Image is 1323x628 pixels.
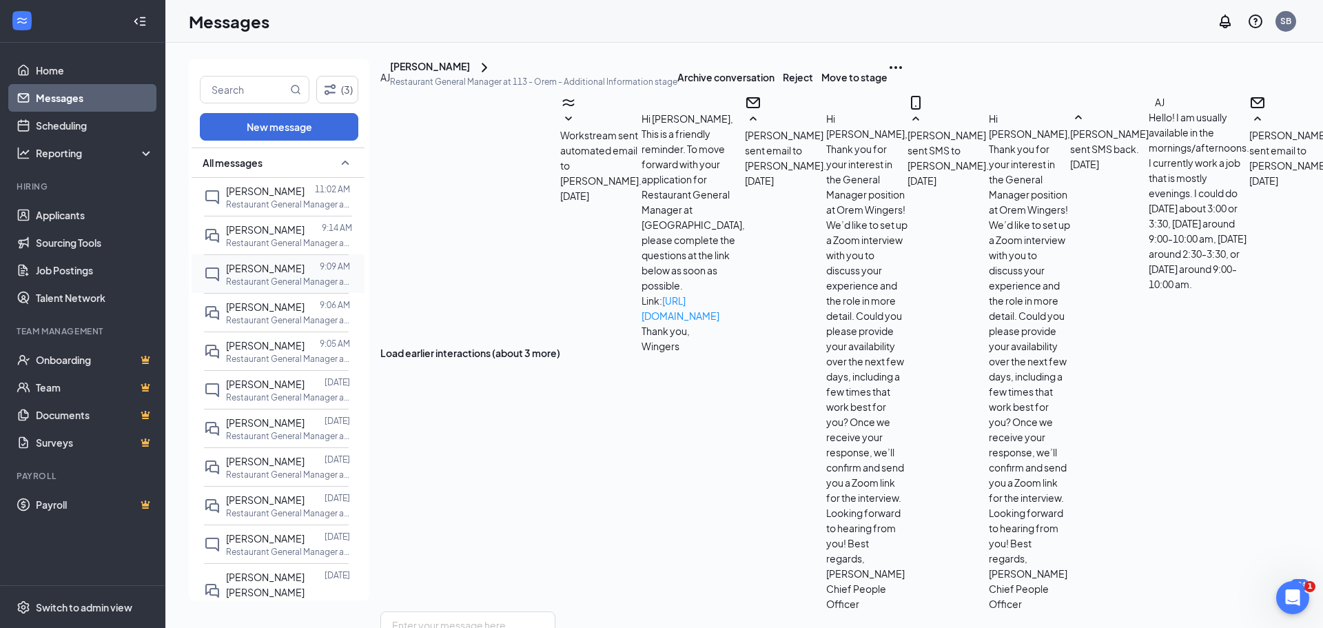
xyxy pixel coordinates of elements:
input: Search [201,77,287,103]
span: [PERSON_NAME] [226,301,305,313]
span: All messages [203,156,263,170]
span: [PERSON_NAME] [226,339,305,352]
p: Restaurant General Manager at 113 - Orem [226,237,350,249]
p: Restaurant General Manager at 113 - Orem [226,469,350,480]
p: Restaurant General Manager at 113 - Orem [226,314,350,326]
p: Thank you, [642,323,745,338]
svg: ChatInactive [204,536,220,553]
svg: MagnifyingGlass [290,84,301,95]
a: Applicants [36,201,154,229]
p: Restaurant General Manager at 113 - Orem [226,600,350,611]
svg: DoubleChat [204,498,220,514]
div: Hiring [17,181,151,192]
button: Reject [783,59,813,94]
a: [URL][DOMAIN_NAME] [642,294,719,322]
button: ChevronRight [476,59,493,76]
span: [PERSON_NAME] [226,262,305,274]
p: Restaurant General Manager at 113 - Orem [226,430,350,442]
svg: MobileSms [907,94,924,111]
p: Wingers [642,338,745,354]
div: SB [1280,15,1291,27]
a: SurveysCrown [36,429,154,456]
svg: SmallChevronDown [560,111,577,128]
span: [PERSON_NAME] [226,223,305,236]
svg: Email [745,94,761,111]
svg: WorkstreamLogo [15,14,29,28]
svg: SmallChevronUp [745,111,761,128]
span: [DATE] [1070,156,1099,172]
p: [DATE] [325,454,350,465]
span: [DATE] [745,173,774,188]
button: Archive conversation [677,59,775,94]
svg: Collapse [133,14,147,28]
svg: QuestionInfo [1247,13,1264,30]
svg: DoubleChat [204,305,220,321]
div: Team Management [17,325,151,337]
div: Reporting [36,146,154,160]
svg: SmallChevronUp [1249,111,1266,128]
p: [DATE] [325,531,350,543]
svg: Ellipses [888,59,904,76]
span: [PERSON_NAME] [PERSON_NAME] [226,571,305,598]
p: Restaurant General Manager at 113 - Orem [226,392,350,403]
p: Restaurant General Manager at 113 - Orem [226,353,350,365]
span: [PERSON_NAME] [226,494,305,506]
div: [PERSON_NAME] [390,59,470,76]
svg: DoubleChat [204,583,220,599]
svg: Analysis [17,146,30,160]
p: This is a friendly reminder. To move forward with your application for Restaurant General Manager... [642,126,745,293]
a: Sourcing Tools [36,229,154,256]
svg: DoubleChat [204,459,220,476]
iframe: Intercom live chat [1276,581,1309,614]
a: OnboardingCrown [36,346,154,374]
span: 1 [1304,581,1315,592]
span: [PERSON_NAME] [226,455,305,467]
svg: SmallChevronUp [337,154,353,171]
p: 9:05 AM [320,338,350,350]
svg: SmallChevronUp [907,111,924,128]
p: 11:02 AM [315,183,350,195]
div: Switch to admin view [36,600,132,614]
svg: DoubleChat [204,343,220,360]
a: Job Postings [36,256,154,284]
a: DocumentsCrown [36,401,154,429]
svg: Email [1249,94,1266,111]
a: TeamCrown [36,374,154,401]
p: 9:14 AM [322,222,352,234]
span: [PERSON_NAME] sent email to [PERSON_NAME]. [745,129,826,172]
p: Hi [PERSON_NAME], [642,111,745,126]
p: [DATE] [325,376,350,388]
p: Link: [642,293,745,323]
div: 104 [1290,579,1309,591]
p: [DATE] [325,569,350,581]
span: [PERSON_NAME] [226,185,305,197]
span: [PERSON_NAME] [226,378,305,390]
svg: ChatInactive [204,189,220,205]
p: Restaurant General Manager at 113 - Orem - Additional Information stage [390,76,677,88]
button: New message [200,113,358,141]
span: [DATE] [907,173,936,188]
p: Restaurant General Manager at 113 - Orem [226,507,350,519]
p: 9:09 AM [320,261,350,272]
svg: ChatInactive [204,382,220,398]
span: [PERSON_NAME] [226,532,305,545]
a: Talent Network [36,284,154,312]
svg: Notifications [1217,13,1233,30]
button: Move to stage [821,59,888,94]
span: Hi [PERSON_NAME], Thank you for your interest in the General Manager position at Orem Wingers! We... [989,112,1070,610]
p: 9:06 AM [320,299,350,311]
p: [DATE] [325,492,350,504]
span: [PERSON_NAME] sent SMS to [PERSON_NAME]. [907,129,989,172]
a: Messages [36,84,154,112]
button: Load earlier interactions (about 3 more) [380,345,560,361]
span: [PERSON_NAME] sent SMS back. [1070,128,1149,155]
h1: Messages [189,10,269,33]
a: PayrollCrown [36,491,154,518]
a: Scheduling [36,112,154,139]
svg: DoubleChat [204,421,220,437]
svg: Filter [322,81,338,98]
span: Hi [PERSON_NAME], Thank you for your interest in the General Manager position at Orem Wingers! We... [826,112,907,610]
span: Hello! I am usually available in the mornings/afternoons. I currently work a job that is mostly e... [1149,111,1249,290]
p: Restaurant General Manager at 113 - Orem [226,546,350,558]
svg: DoubleChat [204,227,220,244]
